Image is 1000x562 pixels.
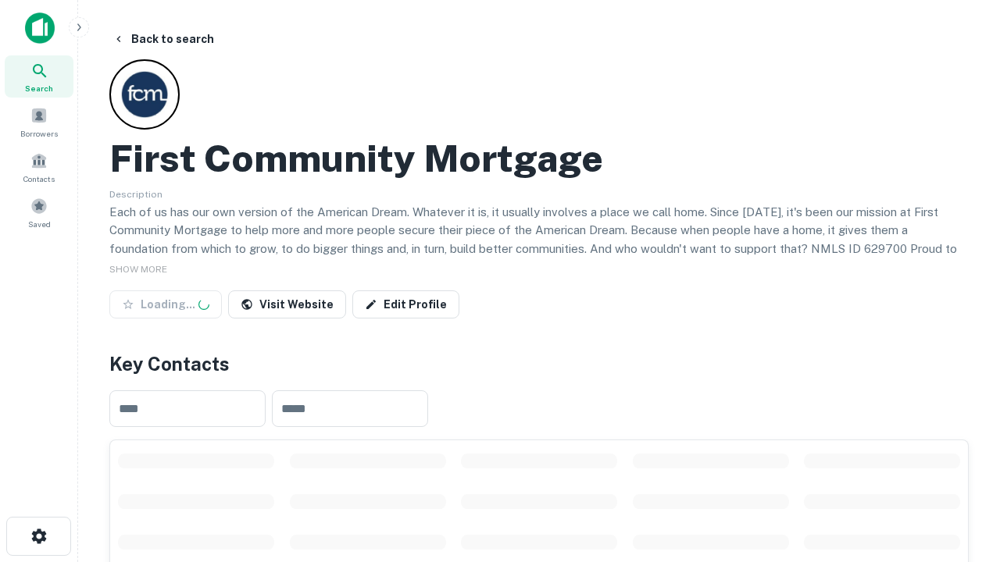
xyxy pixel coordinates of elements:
span: Description [109,189,162,200]
span: Borrowers [20,127,58,140]
img: capitalize-icon.png [25,12,55,44]
a: Search [5,55,73,98]
a: Saved [5,191,73,233]
span: SHOW MORE [109,264,167,275]
a: Edit Profile [352,290,459,318]
span: Search [25,82,53,94]
a: Contacts [5,146,73,188]
span: Saved [28,218,51,230]
a: Borrowers [5,101,73,143]
p: Each of us has our own version of the American Dream. Whatever it is, it usually involves a place... [109,203,969,276]
span: Contacts [23,173,55,185]
a: Visit Website [228,290,346,318]
h4: Key Contacts [109,350,969,378]
h2: First Community Mortgage [109,136,603,181]
iframe: Chat Widget [922,387,1000,462]
button: Back to search [106,25,220,53]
